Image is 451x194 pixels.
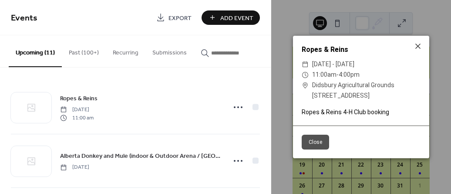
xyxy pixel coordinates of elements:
[11,10,37,27] span: Events
[302,59,309,70] div: ​
[60,94,98,103] span: Ropes & Reins
[312,71,337,78] span: 11:00am
[339,71,360,78] span: 4:00pm
[302,80,309,91] div: ​
[312,80,421,101] span: Didsbury Agricultural Grounds [STREET_ADDRESS]
[145,35,194,66] button: Submissions
[202,10,260,25] button: Add Event
[60,114,94,122] span: 11:00 am
[60,163,89,171] span: [DATE]
[302,70,309,80] div: ​
[220,14,253,23] span: Add Event
[168,14,192,23] span: Export
[60,106,94,114] span: [DATE]
[9,35,62,67] button: Upcoming (11)
[293,44,429,55] div: Ropes & Reins
[312,59,354,70] span: [DATE] - [DATE]
[293,108,429,117] div: Ropes & Reins 4-H Club booking
[60,151,220,161] a: Alberta Donkey and Mule (indoor & Outdoor Arena / [GEOGRAPHIC_DATA])
[302,135,329,150] button: Close
[60,93,98,103] a: Ropes & Reins
[150,10,198,25] a: Export
[62,35,106,66] button: Past (100+)
[106,35,145,66] button: Recurring
[337,71,339,78] span: -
